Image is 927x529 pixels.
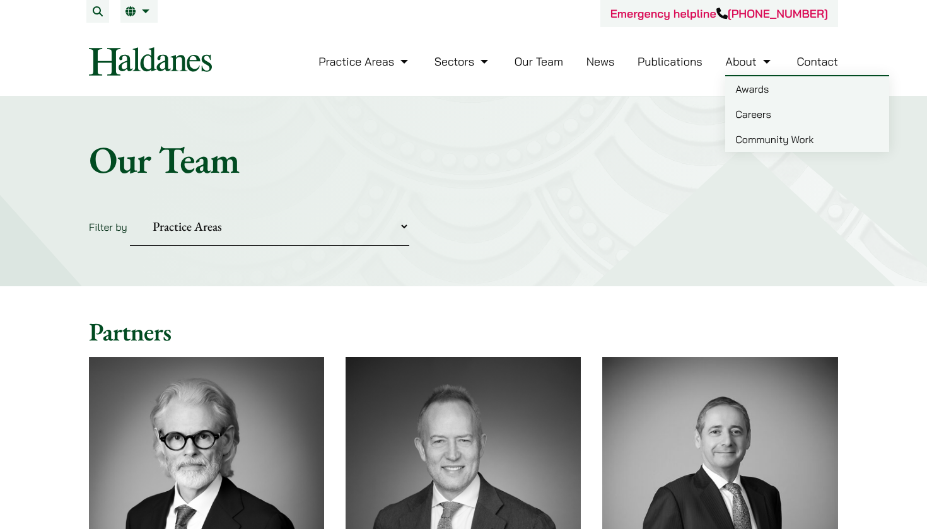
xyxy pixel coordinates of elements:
[89,317,838,347] h2: Partners
[434,54,491,69] a: Sectors
[796,54,838,69] a: Contact
[318,54,411,69] a: Practice Areas
[515,54,563,69] a: Our Team
[89,221,127,233] label: Filter by
[125,6,153,16] a: EN
[89,137,838,182] h1: Our Team
[586,54,615,69] a: News
[725,76,889,102] a: Awards
[725,102,889,127] a: Careers
[89,47,212,76] img: Logo of Haldanes
[610,6,828,21] a: Emergency helpline[PHONE_NUMBER]
[725,54,773,69] a: About
[638,54,703,69] a: Publications
[725,127,889,152] a: Community Work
